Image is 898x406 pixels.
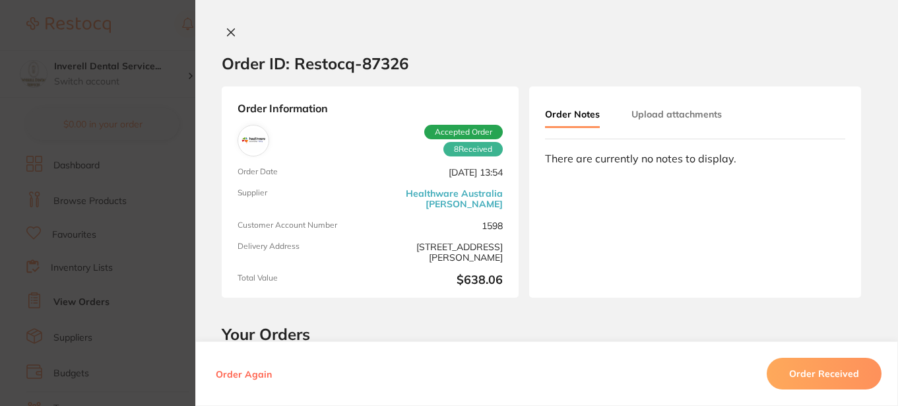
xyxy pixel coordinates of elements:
[238,273,365,287] span: Total Value
[375,273,503,287] b: $638.06
[375,167,503,178] span: [DATE] 13:54
[212,368,276,380] button: Order Again
[424,125,503,139] span: Accepted Order
[222,53,408,73] h2: Order ID: Restocq- 87326
[767,358,882,389] button: Order Received
[238,167,365,178] span: Order Date
[375,242,503,263] span: [STREET_ADDRESS][PERSON_NAME]
[241,128,266,153] img: Healthware Australia Ridley
[222,324,872,344] h2: Your Orders
[545,102,600,128] button: Order Notes
[238,242,365,263] span: Delivery Address
[238,102,503,114] strong: Order Information
[443,142,503,156] span: Received
[238,188,365,209] span: Supplier
[375,220,503,231] span: 1598
[631,102,722,126] button: Upload attachments
[238,220,365,231] span: Customer Account Number
[545,152,845,164] div: There are currently no notes to display.
[375,188,503,209] a: Healthware Australia [PERSON_NAME]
